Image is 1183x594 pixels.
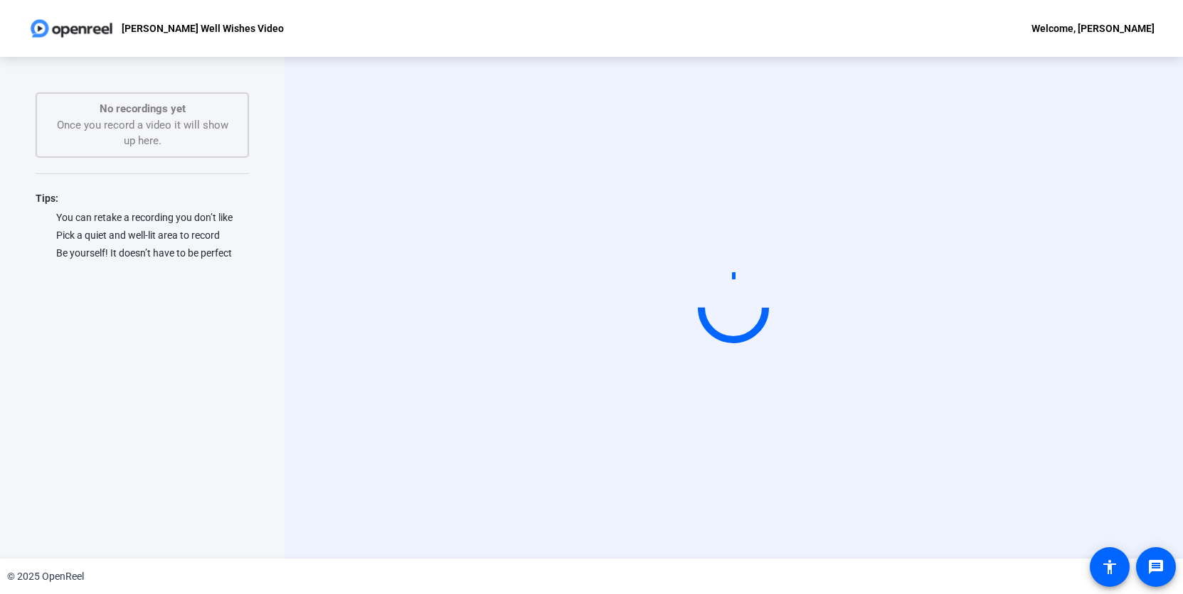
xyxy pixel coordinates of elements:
[1147,558,1165,576] mat-icon: message
[36,210,249,225] div: You can retake a recording you don’t like
[1031,20,1155,37] div: Welcome, [PERSON_NAME]
[7,569,84,584] div: © 2025 OpenReel
[36,190,249,207] div: Tips:
[51,101,233,149] div: Once you record a video it will show up here.
[36,228,249,242] div: Pick a quiet and well-lit area to record
[1101,558,1118,576] mat-icon: accessibility
[51,101,233,117] p: No recordings yet
[28,14,115,43] img: OpenReel logo
[36,246,249,260] div: Be yourself! It doesn’t have to be perfect
[122,20,284,37] p: [PERSON_NAME] Well Wishes Video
